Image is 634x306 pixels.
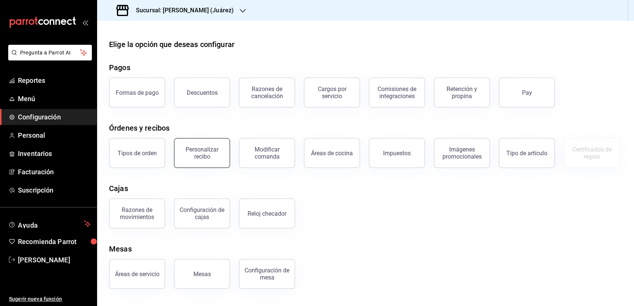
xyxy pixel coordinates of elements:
[374,85,420,100] div: Comisiones de integraciones
[109,183,128,194] div: Cajas
[109,78,165,107] button: Formas de pago
[309,85,355,100] div: Cargos por servicio
[174,78,230,107] button: Descuentos
[499,78,555,107] button: Pay
[369,78,425,107] button: Comisiones de integraciones
[239,138,295,168] button: Modificar comanda
[109,122,170,134] div: Órdenes y recibos
[115,271,159,278] div: Áreas de servicio
[383,150,411,157] div: Impuestos
[499,138,555,168] button: Tipo de artículo
[179,146,225,160] div: Personalizar recibo
[439,146,485,160] div: Imágenes promocionales
[18,237,91,247] span: Recomienda Parrot
[193,271,211,278] div: Mesas
[434,78,490,107] button: Retención y propina
[109,199,165,228] button: Razones de movimientos
[118,150,157,157] div: Tipos de orden
[244,146,290,160] div: Modificar comanda
[109,62,130,73] div: Pagos
[522,89,532,96] div: Pay
[18,167,91,177] span: Facturación
[569,146,615,160] div: Certificados de regalo
[109,39,234,50] div: Elige la opción que deseas configurar
[82,19,88,25] button: open_drawer_menu
[174,259,230,289] button: Mesas
[18,112,91,122] span: Configuración
[174,138,230,168] button: Personalizar recibo
[109,138,165,168] button: Tipos de orden
[130,6,234,15] h3: Sucursal: [PERSON_NAME] (Juárez)
[18,185,91,195] span: Suscripción
[114,206,160,221] div: Razones de movimientos
[8,45,92,60] button: Pregunta a Parrot AI
[239,259,295,289] button: Configuración de mesa
[116,89,159,96] div: Formas de pago
[18,94,91,104] span: Menú
[564,138,620,168] button: Certificados de regalo
[20,49,80,57] span: Pregunta a Parrot AI
[304,138,360,168] button: Áreas de cocina
[18,149,91,159] span: Inventarios
[239,78,295,107] button: Razones de cancelación
[248,210,286,217] div: Reloj checador
[18,75,91,85] span: Reportes
[439,85,485,100] div: Retención y propina
[179,206,225,221] div: Configuración de cajas
[369,138,425,168] button: Impuestos
[244,267,290,281] div: Configuración de mesa
[18,130,91,140] span: Personal
[239,199,295,228] button: Reloj checador
[311,150,353,157] div: Áreas de cocina
[5,54,92,62] a: Pregunta a Parrot AI
[187,89,218,96] div: Descuentos
[304,78,360,107] button: Cargos por servicio
[174,199,230,228] button: Configuración de cajas
[109,243,132,255] div: Mesas
[244,85,290,100] div: Razones de cancelación
[434,138,490,168] button: Imágenes promocionales
[109,259,165,289] button: Áreas de servicio
[506,150,547,157] div: Tipo de artículo
[18,255,91,265] span: [PERSON_NAME]
[9,295,91,303] span: Sugerir nueva función
[18,219,81,228] span: Ayuda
